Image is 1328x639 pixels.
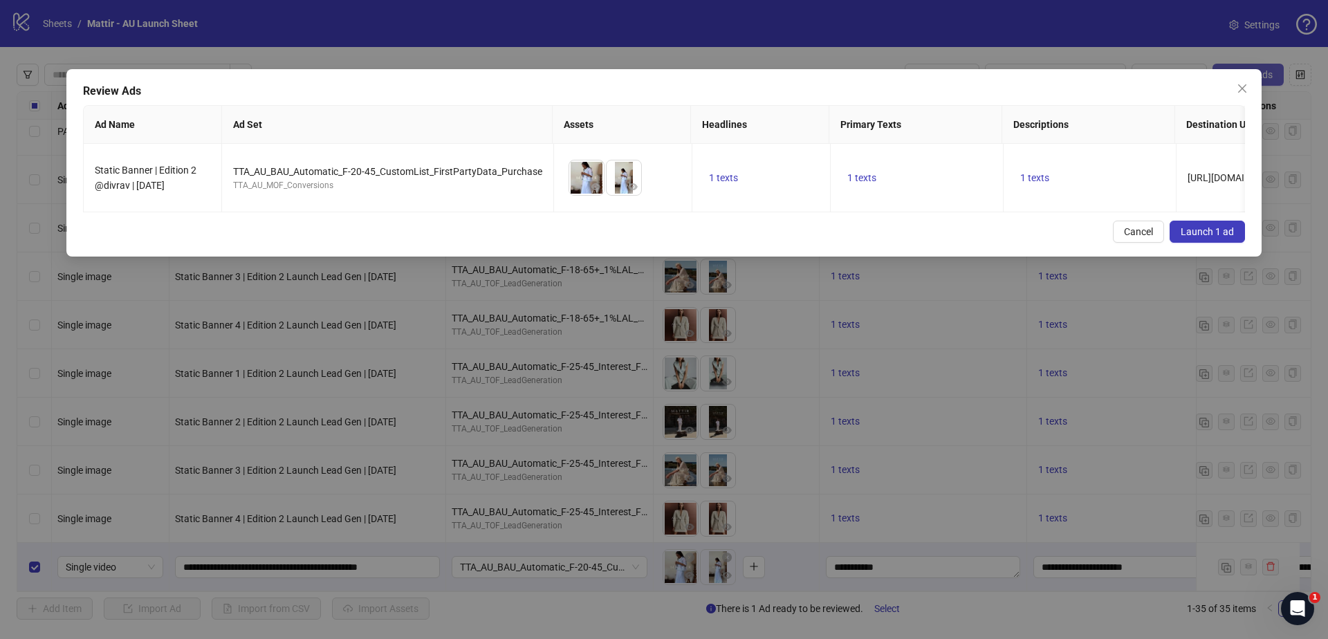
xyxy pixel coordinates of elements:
span: 1 texts [1020,172,1049,183]
button: Launch 1 ad [1170,221,1245,243]
th: Descriptions [1002,106,1175,144]
th: Ad Name [84,106,222,144]
button: 1 texts [842,169,882,186]
th: Headlines [691,106,829,144]
button: 1 texts [1015,169,1055,186]
div: Review Ads [83,83,1245,100]
button: Cancel [1113,221,1164,243]
button: Preview [625,178,641,195]
span: Cancel [1124,226,1153,237]
img: Asset 1 [569,160,604,195]
div: TTA_AU_BAU_Automatic_F-20-45_CustomList_FirstPartyData_Purchase [233,164,542,179]
iframe: Intercom live chat [1281,592,1314,625]
span: eye [628,182,638,192]
span: eye [591,182,600,192]
span: close [1237,83,1248,94]
button: Close [1231,77,1253,100]
img: Asset 2 [607,160,641,195]
span: Launch 1 ad [1181,226,1234,237]
span: [URL][DOMAIN_NAME] [1188,172,1285,183]
button: 1 texts [703,169,744,186]
div: TTA_AU_MOF_Conversions [233,179,542,192]
span: 1 [1309,592,1320,603]
th: Assets [553,106,691,144]
th: Ad Set [222,106,553,144]
span: 1 texts [847,172,876,183]
span: 1 texts [709,172,738,183]
span: Static Banner | Edition 2 @divrav | [DATE] [95,165,196,191]
th: Primary Texts [829,106,1002,144]
button: Preview [587,178,604,195]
